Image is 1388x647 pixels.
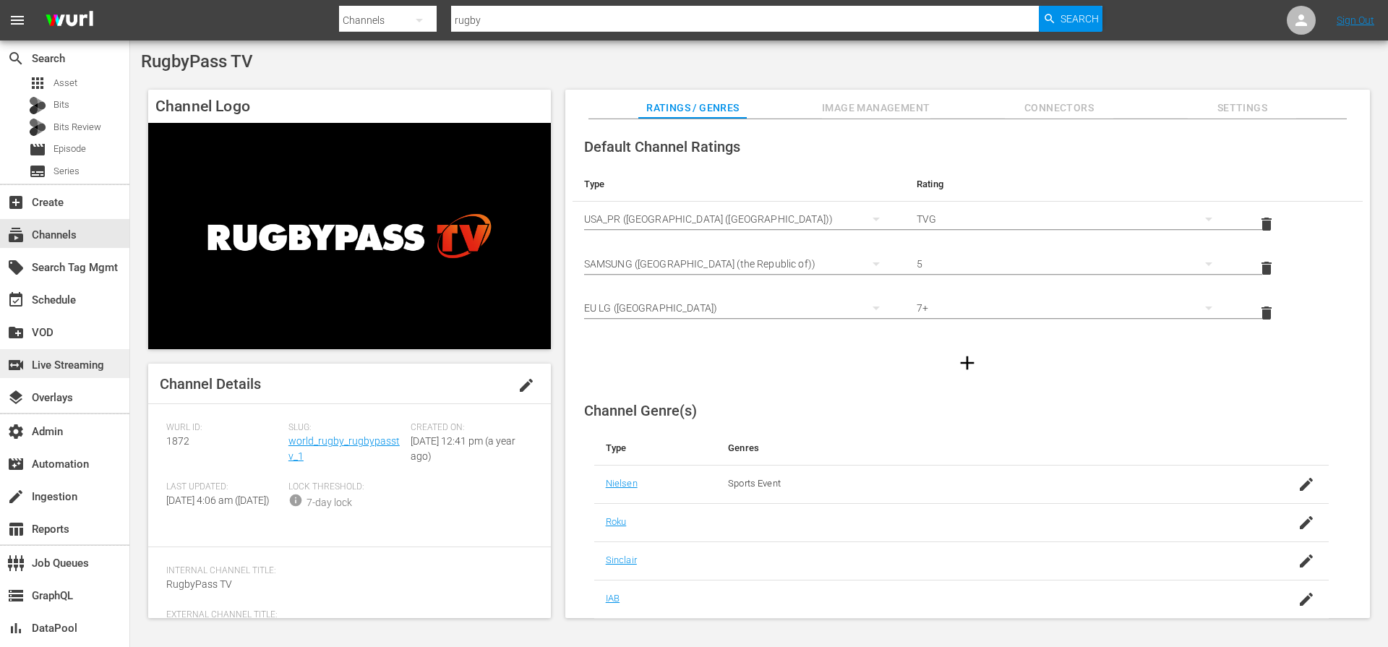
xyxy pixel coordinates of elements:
span: Bits Review [53,120,101,134]
div: TVG [917,199,1226,239]
span: Overlays [7,389,25,406]
span: Search Tag Mgmt [7,259,25,276]
span: Wurl ID: [166,422,281,434]
a: IAB [606,593,620,604]
span: info [288,493,303,507]
span: edit [518,377,535,394]
span: RugbyPass TV [141,51,253,72]
button: edit [509,368,544,403]
span: 1872 [166,435,189,447]
th: Rating [905,167,1238,202]
span: Search [1061,6,1099,32]
h4: Channel Logo [148,90,551,123]
span: Ratings / Genres [638,99,747,117]
span: Created On: [411,422,526,434]
div: EU LG ([GEOGRAPHIC_DATA]) [584,288,894,328]
button: delete [1249,207,1284,241]
img: RugbyPass TV [148,123,551,349]
span: delete [1258,215,1275,233]
div: SAMSUNG ([GEOGRAPHIC_DATA] (the Republic of)) [584,244,894,284]
button: Search [1039,6,1102,32]
table: simple table [573,167,1363,335]
span: [DATE] 4:06 am ([DATE]) [166,494,270,506]
div: Bits Review [29,119,46,136]
a: Roku [606,516,627,527]
span: Series [53,164,80,179]
a: world_rugby_rugbypasstv_1 [288,435,400,462]
span: Lock Threshold: [288,481,403,493]
span: menu [9,12,26,29]
span: Default Channel Ratings [584,138,740,155]
div: 7+ [917,288,1226,328]
th: Genres [716,431,1247,466]
span: Bits [53,98,69,112]
span: DataPool [7,620,25,637]
span: Job Queues [7,554,25,572]
a: Nielsen [606,478,638,489]
span: Asset [53,76,77,90]
span: Search [7,50,25,67]
span: GraphQL [7,587,25,604]
span: Episode [29,141,46,158]
span: Live Streaming [7,356,25,374]
a: Sinclair [606,554,637,565]
span: Settings [1188,99,1296,117]
div: USA_PR ([GEOGRAPHIC_DATA] ([GEOGRAPHIC_DATA])) [584,199,894,239]
span: RugbyPass TV [166,578,232,590]
a: Sign Out [1337,14,1374,26]
span: Internal Channel Title: [166,565,526,577]
span: delete [1258,260,1275,277]
span: Channel Details [160,375,261,393]
span: Episode [53,142,86,156]
span: Image Management [822,99,930,117]
span: Create [7,194,25,211]
th: Type [594,431,716,466]
span: Channels [7,226,25,244]
span: Slug: [288,422,403,434]
img: ans4CAIJ8jUAAAAAAAAAAAAAAAAAAAAAAAAgQb4GAAAAAAAAAAAAAAAAAAAAAAAAJMjXAAAAAAAAAAAAAAAAAAAAAAAAgAT5G... [35,4,104,38]
div: 5 [917,244,1226,284]
span: VOD [7,324,25,341]
span: Ingestion [7,488,25,505]
span: Connectors [1005,99,1113,117]
span: [DATE] 12:41 pm (a year ago) [411,435,515,462]
span: Reports [7,520,25,538]
div: Bits [29,97,46,114]
span: Admin [7,423,25,440]
span: delete [1258,304,1275,322]
span: Channel Genre(s) [584,402,697,419]
button: delete [1249,251,1284,286]
span: External Channel Title: [166,609,526,621]
span: Asset [29,74,46,92]
span: Automation [7,455,25,473]
div: 7-day lock [307,495,352,510]
span: Schedule [7,291,25,309]
span: Last Updated: [166,481,281,493]
button: delete [1249,296,1284,330]
th: Type [573,167,905,202]
span: Series [29,163,46,180]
